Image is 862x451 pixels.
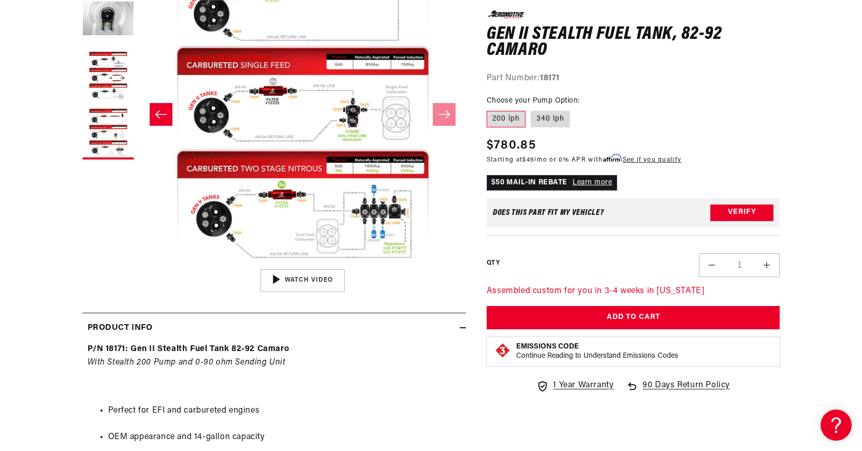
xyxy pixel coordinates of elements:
[487,174,617,190] p: $50 MAIL-IN REBATE
[487,95,581,106] legend: Choose your Pump Option:
[487,26,780,59] h1: Gen II Stealth Fuel Tank, 82-92 Camaro
[623,156,681,163] a: See if you qualify - Learn more about Affirm Financing (opens in modal)
[487,136,536,154] span: $780.85
[536,379,613,392] a: 1 Year Warranty
[82,313,466,343] summary: Product Info
[642,379,730,402] span: 90 Days Return Policy
[516,351,678,360] p: Continue Reading to Understand Emissions Codes
[108,404,461,418] li: Perfect for EFI and carbureted engines
[494,342,511,358] img: Emissions code
[522,156,534,163] span: $49
[82,108,134,159] button: Load image 4 in gallery view
[487,154,681,164] p: Starting at /mo or 0% APR with .
[493,208,604,216] div: Does This part fit My vehicle?
[87,322,153,335] h2: Product Info
[487,259,500,268] label: QTY
[531,111,570,127] label: 340 lph
[87,358,286,367] em: With Stealth 200 Pump and 0-90 ohm Sending Unit
[540,74,560,82] strong: 18171
[108,431,461,444] li: OEM appearance and 14-gallon capacity
[82,51,134,103] button: Load image 3 in gallery view
[487,71,780,85] div: Part Number:
[553,379,613,392] span: 1 Year Warranty
[487,111,525,127] label: 200 lph
[710,204,773,221] button: Verify
[487,284,780,298] p: Assembled custom for you in 3-4 weeks in [US_STATE]
[626,379,730,402] a: 90 Days Return Policy
[516,342,579,350] strong: Emissions Code
[603,154,621,162] span: Affirm
[487,306,780,329] button: Add to Cart
[573,178,612,186] a: Learn more
[433,103,456,126] button: Slide right
[516,342,678,360] button: Emissions CodeContinue Reading to Understand Emissions Codes
[87,345,289,353] strong: P/N 18171: Gen II Stealth Fuel Tank 82-92 Camaro
[150,103,172,126] button: Slide left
